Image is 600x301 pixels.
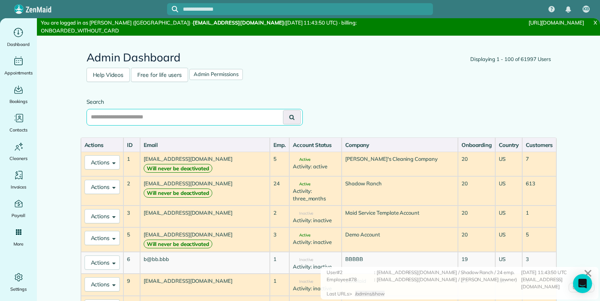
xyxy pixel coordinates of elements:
[342,152,458,176] td: [PERSON_NAME]'s Cleaning Company
[85,141,120,149] div: Actions
[3,169,34,191] a: Invoices
[140,206,270,227] td: [EMAIL_ADDRESS][DOMAIN_NAME]
[293,217,338,224] div: Activity: inactive
[87,51,551,64] h2: Admin Dashboard
[167,6,178,12] button: Focus search
[374,269,521,276] div: : [EMAIL_ADDRESS][DOMAIN_NAME] / Shadow Ranch / 24 emp.
[293,285,338,292] div: Activity: inactive
[569,283,594,292] a: User list
[140,227,270,252] td: [EMAIL_ADDRESS][DOMAIN_NAME]
[189,69,242,80] a: Admin Permissions
[13,240,23,248] span: More
[3,26,34,48] a: Dashboard
[270,206,289,227] td: 2
[140,152,270,176] td: [EMAIL_ADDRESS][DOMAIN_NAME]
[499,141,519,149] div: Country
[3,112,34,134] a: Contacts
[579,264,596,283] a: ✕
[3,140,34,162] a: Cleaners
[521,276,592,290] div: [EMAIL_ADDRESS][DOMAIN_NAME]
[495,206,522,227] td: US
[270,176,289,206] td: 24
[144,240,212,249] strong: Will never be deactivated
[345,141,454,149] div: Company
[144,164,212,173] strong: Will never be deactivated
[327,290,349,297] div: Last URLs
[85,209,120,223] button: Actions
[327,269,374,276] div: User#2
[87,68,130,82] a: Help Videos
[10,126,27,134] span: Contacts
[85,231,120,245] button: Actions
[470,55,551,63] div: Displaying 1 - 100 of 61997 Users
[87,98,303,106] label: Search
[3,271,34,293] a: Settings
[123,252,140,274] td: 6
[293,263,338,271] div: Activity: inactive
[4,69,33,77] span: Appointments
[458,152,495,176] td: 20
[522,227,556,252] td: 5
[560,1,577,18] div: Notifications
[529,19,584,26] a: [URL][DOMAIN_NAME]
[522,206,556,227] td: 1
[342,176,458,206] td: Shadow Ranch
[127,141,137,149] div: ID
[349,290,388,297] div: >
[140,176,270,206] td: [EMAIL_ADDRESS][DOMAIN_NAME]
[293,187,338,202] div: Activity: three_months
[123,227,140,252] td: 5
[327,276,374,290] div: Employee#78
[462,141,492,149] div: Onboarding
[522,176,556,206] td: 613
[123,152,140,176] td: 1
[3,55,34,77] a: Appointments
[270,252,289,274] td: 1
[123,176,140,206] td: 2
[521,269,592,276] div: [DATE] 11:43:50 UTC
[270,274,289,295] td: 1
[123,206,140,227] td: 3
[3,197,34,219] a: Payroll
[7,40,30,48] span: Dashboard
[526,141,553,149] div: Customers
[293,233,310,237] span: Active
[293,280,313,284] span: Inactive
[85,255,120,270] button: Actions
[293,163,338,170] div: Activity: active
[458,176,495,206] td: 20
[144,189,212,198] strong: Will never be deactivated
[10,285,27,293] span: Settings
[3,83,34,105] a: Bookings
[458,227,495,252] td: 20
[495,252,522,274] td: US
[522,252,556,274] td: 3
[293,238,338,246] div: Activity: inactive
[123,274,140,295] td: 9
[85,180,120,194] button: Actions
[495,227,522,252] td: US
[342,227,458,252] td: Demo Account
[293,158,310,162] span: Active
[495,152,522,176] td: US
[11,183,27,191] span: Invoices
[172,6,178,12] svg: Focus search
[458,252,495,274] td: 19
[293,182,310,186] span: Active
[12,211,26,219] span: Payroll
[10,97,28,105] span: Bookings
[37,18,403,36] div: You are logged in as [PERSON_NAME] ([GEOGRAPHIC_DATA]) · ([DATE] 11:43:50 UTC) · billing: ONBOARD...
[583,6,589,12] span: KB
[193,19,284,26] strong: [EMAIL_ADDRESS][DOMAIN_NAME]
[140,274,270,295] td: [EMAIL_ADDRESS][DOMAIN_NAME]
[140,252,270,274] td: b@bb.bbb
[374,276,521,290] div: : [EMAIL_ADDRESS][DOMAIN_NAME] / [PERSON_NAME] (owner)
[522,152,556,176] td: 7
[293,141,338,149] div: Account Status
[458,206,495,227] td: 20
[144,141,266,149] div: Email
[270,152,289,176] td: 5
[573,274,592,293] div: Open Intercom Messenger
[590,18,600,27] a: X
[10,154,27,162] span: Cleaners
